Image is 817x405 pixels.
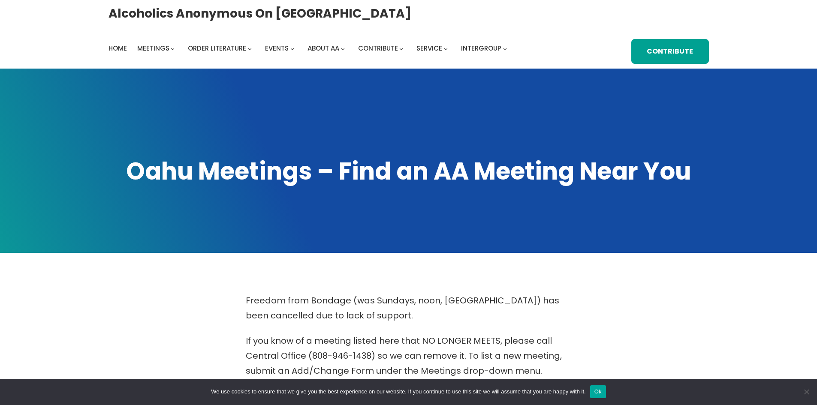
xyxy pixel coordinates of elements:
a: Intergroup [461,42,501,54]
button: Order Literature submenu [248,46,252,50]
span: Contribute [358,44,398,53]
a: Contribute [631,39,708,64]
a: Contribute [358,42,398,54]
a: Service [416,42,442,54]
span: Intergroup [461,44,501,53]
button: Service submenu [444,46,448,50]
button: Events submenu [290,46,294,50]
span: We use cookies to ensure that we give you the best experience on our website. If you continue to ... [211,387,585,396]
span: Order Literature [188,44,246,53]
span: Home [109,44,127,53]
p: If you know of a meeting listed here that NO LONGER MEETS, please call Central Office (808-946-14... [246,333,572,378]
button: Intergroup submenu [503,46,507,50]
h1: Oahu Meetings – Find an AA Meeting Near You [109,155,709,188]
a: Home [109,42,127,54]
button: Contribute submenu [399,46,403,50]
button: About AA submenu [341,46,345,50]
span: About AA [308,44,339,53]
button: Ok [590,385,606,398]
span: Meetings [137,44,169,53]
span: Events [265,44,289,53]
a: Events [265,42,289,54]
span: Service [416,44,442,53]
button: Meetings submenu [171,46,175,50]
span: No [802,387,811,396]
a: About AA [308,42,339,54]
a: Meetings [137,42,169,54]
p: Freedom from Bondage (was Sundays, noon, [GEOGRAPHIC_DATA]) has been cancelled due to lack of sup... [246,293,572,323]
a: Alcoholics Anonymous on [GEOGRAPHIC_DATA] [109,3,411,24]
nav: Intergroup [109,42,510,54]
